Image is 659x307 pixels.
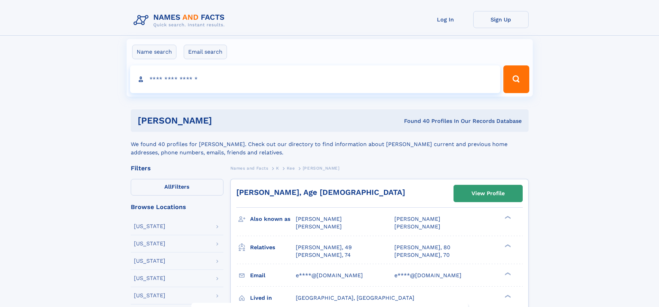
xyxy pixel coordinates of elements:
[296,295,414,301] span: [GEOGRAPHIC_DATA], [GEOGRAPHIC_DATA]
[134,293,165,298] div: [US_STATE]
[230,164,268,172] a: Names and Facts
[503,294,511,298] div: ❯
[250,292,296,304] h3: Lived in
[296,244,352,251] a: [PERSON_NAME], 49
[503,65,529,93] button: Search Button
[184,45,227,59] label: Email search
[394,223,440,230] span: [PERSON_NAME]
[287,164,295,172] a: Kee
[131,204,223,210] div: Browse Locations
[130,65,501,93] input: search input
[472,186,505,201] div: View Profile
[138,116,308,125] h1: [PERSON_NAME]
[131,165,223,171] div: Filters
[134,224,165,229] div: [US_STATE]
[394,244,450,251] a: [PERSON_NAME], 80
[276,166,279,171] span: K
[134,241,165,246] div: [US_STATE]
[250,270,296,281] h3: Email
[134,258,165,264] div: [US_STATE]
[250,213,296,225] h3: Also known as
[132,45,176,59] label: Name search
[394,251,450,259] a: [PERSON_NAME], 70
[296,223,342,230] span: [PERSON_NAME]
[308,117,522,125] div: Found 40 Profiles In Our Records Database
[394,216,440,222] span: [PERSON_NAME]
[134,276,165,281] div: [US_STATE]
[250,242,296,253] h3: Relatives
[236,188,405,197] a: [PERSON_NAME], Age [DEMOGRAPHIC_DATA]
[503,271,511,276] div: ❯
[131,11,230,30] img: Logo Names and Facts
[303,166,340,171] span: [PERSON_NAME]
[503,243,511,248] div: ❯
[503,215,511,220] div: ❯
[131,132,529,157] div: We found 40 profiles for [PERSON_NAME]. Check out our directory to find information about [PERSON...
[276,164,279,172] a: K
[131,179,223,196] label: Filters
[418,11,473,28] a: Log In
[287,166,295,171] span: Kee
[296,216,342,222] span: [PERSON_NAME]
[164,183,172,190] span: All
[296,251,351,259] a: [PERSON_NAME], 74
[454,185,522,202] a: View Profile
[473,11,529,28] a: Sign Up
